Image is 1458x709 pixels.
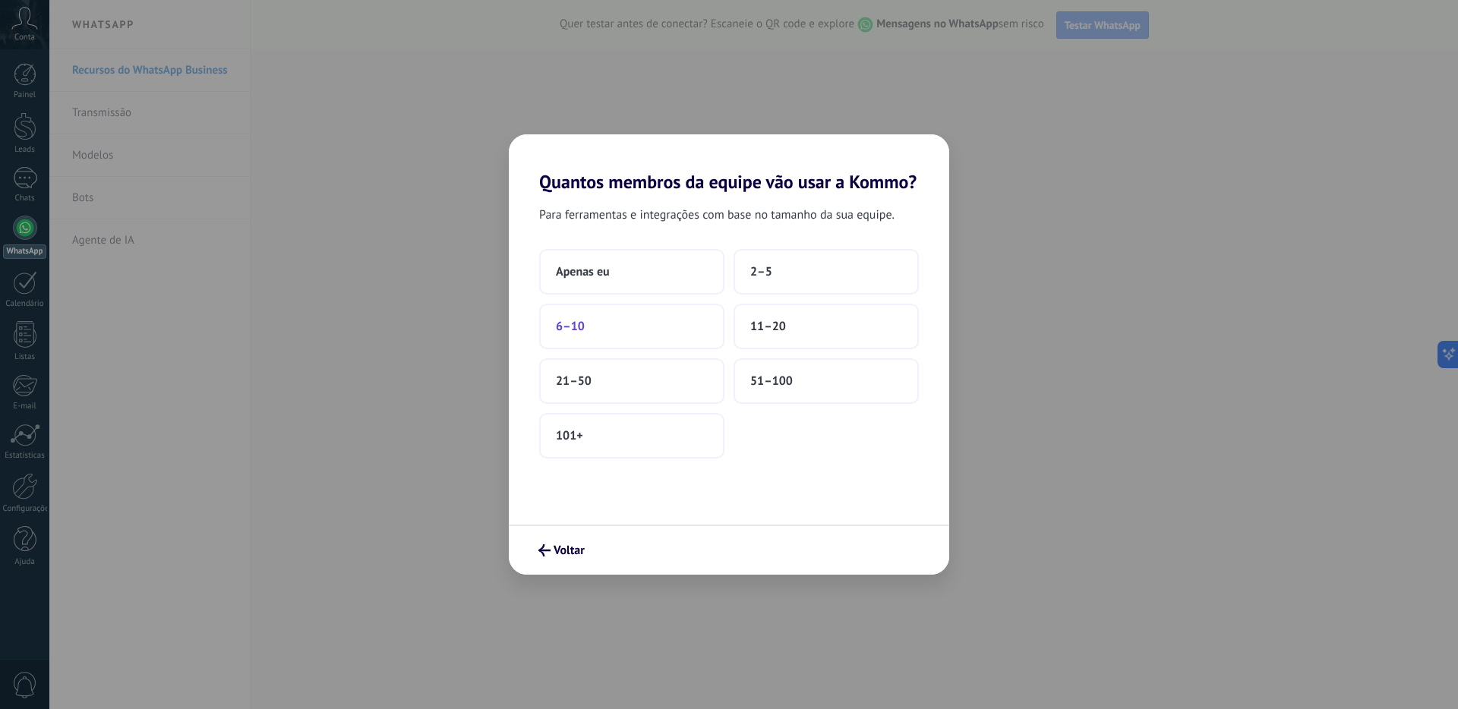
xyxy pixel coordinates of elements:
[556,264,610,279] span: Apenas eu
[734,304,919,349] button: 11–20
[734,249,919,295] button: 2–5
[554,545,585,556] span: Voltar
[539,358,724,404] button: 21–50
[750,373,793,389] span: 51–100
[539,304,724,349] button: 6–10
[734,358,919,404] button: 51–100
[532,537,592,563] button: Voltar
[750,264,772,279] span: 2–5
[556,428,583,443] span: 101+
[539,205,895,225] span: Para ferramentas e integrações com base no tamanho da sua equipe.
[539,249,724,295] button: Apenas eu
[509,134,949,193] h2: Quantos membros da equipe vão usar a Kommo?
[750,319,786,334] span: 11–20
[556,319,585,334] span: 6–10
[556,373,592,389] span: 21–50
[539,413,724,458] button: 101+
